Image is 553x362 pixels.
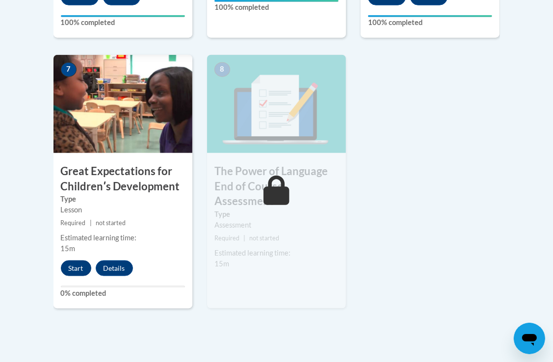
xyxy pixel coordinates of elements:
[214,248,339,259] div: Estimated learning time:
[61,219,86,227] span: Required
[61,260,91,276] button: Start
[243,234,245,242] span: |
[61,244,76,253] span: 15m
[61,194,185,205] label: Type
[249,234,279,242] span: not started
[214,220,339,231] div: Assessment
[514,323,545,354] iframe: Button to launch messaging window
[214,2,339,13] label: 100% completed
[61,15,185,17] div: Your progress
[214,209,339,220] label: Type
[96,260,133,276] button: Details
[214,234,239,242] span: Required
[53,164,192,194] h3: Great Expectations for Childrenʹs Development
[61,288,185,299] label: 0% completed
[90,219,92,227] span: |
[61,17,185,28] label: 100% completed
[214,62,230,77] span: 8
[61,205,185,215] div: Lesson
[61,233,185,243] div: Estimated learning time:
[207,55,346,153] img: Course Image
[96,219,126,227] span: not started
[53,55,192,153] img: Course Image
[214,259,229,268] span: 15m
[61,62,77,77] span: 7
[207,164,346,209] h3: The Power of Language End of Course Assessment
[368,17,492,28] label: 100% completed
[368,15,492,17] div: Your progress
